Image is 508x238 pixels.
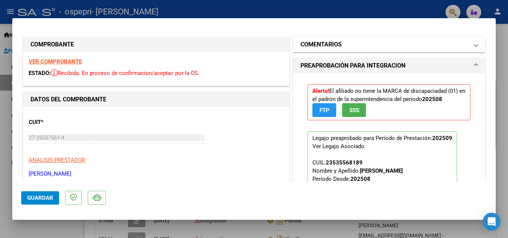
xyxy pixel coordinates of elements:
[300,61,405,70] h1: PREAPROBACIÓN PARA INTEGRACION
[342,103,366,117] button: SSS
[27,195,53,201] span: Guardar
[360,167,403,174] strong: [PERSON_NAME]
[312,88,465,113] span: El afiliado no tiene la MARCA de discapaciadad (01) en el padrón de la superintendencia del período
[293,58,485,73] mat-expansion-panel-header: PREAPROBACIÓN PARA INTEGRACION
[432,135,452,141] strong: 202509
[51,70,199,76] span: Recibida. En proceso de confirmacion/aceptac por la OS.
[30,41,74,48] strong: COMPROBANTE
[312,103,336,117] button: FTP
[300,40,342,49] h1: COMENTARIOS
[30,96,106,103] strong: DATOS DEL COMPROBANTE
[29,157,85,163] span: ANALISIS PRESTADOR
[349,107,359,114] span: SSS
[29,70,51,76] span: ESTADO:
[483,213,501,231] div: Open Intercom Messenger
[312,159,425,207] span: CUIL: Nombre y Apellido: Período Desde: Período Hasta: Admite Dependencia:
[312,142,364,150] div: Ver Legajo Asociado
[29,118,105,127] p: CUIT
[308,131,457,230] p: Legajo preaprobado para Período de Prestación:
[312,88,329,94] strong: Alerta!
[29,58,82,65] a: VER COMPROBANTE
[326,159,363,167] div: 23535568189
[21,191,59,205] button: Guardar
[29,170,284,178] p: [PERSON_NAME]
[350,176,370,182] strong: 202508
[422,96,442,102] strong: 202508
[319,107,329,114] span: FTP
[293,37,485,52] mat-expansion-panel-header: COMENTARIOS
